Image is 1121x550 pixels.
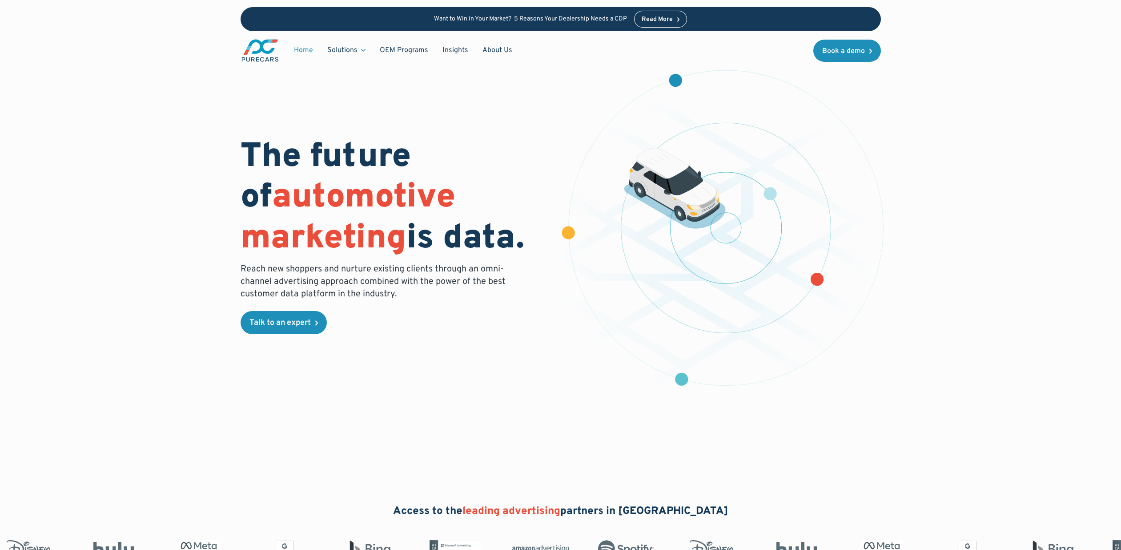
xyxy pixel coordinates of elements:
[624,148,726,229] img: illustration of a vehicle
[320,42,373,59] div: Solutions
[373,42,435,59] a: OEM Programs
[642,16,673,23] div: Read More
[813,40,881,62] a: Book a demo
[822,48,865,55] div: Book a demo
[327,45,358,55] div: Solutions
[241,38,280,63] a: main
[634,11,687,28] a: Read More
[287,42,320,59] a: Home
[434,16,627,23] p: Want to Win in Your Market? 5 Reasons Your Dealership Needs a CDP
[241,263,511,300] p: Reach new shoppers and nurture existing clients through an omni-channel advertising approach comb...
[241,38,280,63] img: purecars logo
[475,42,519,59] a: About Us
[435,42,475,59] a: Insights
[462,505,560,518] span: leading advertising
[393,504,728,519] h2: Access to the partners in [GEOGRAPHIC_DATA]
[241,137,550,259] h1: The future of is data.
[241,311,327,334] a: Talk to an expert
[249,319,311,327] div: Talk to an expert
[241,177,455,260] span: automotive marketing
